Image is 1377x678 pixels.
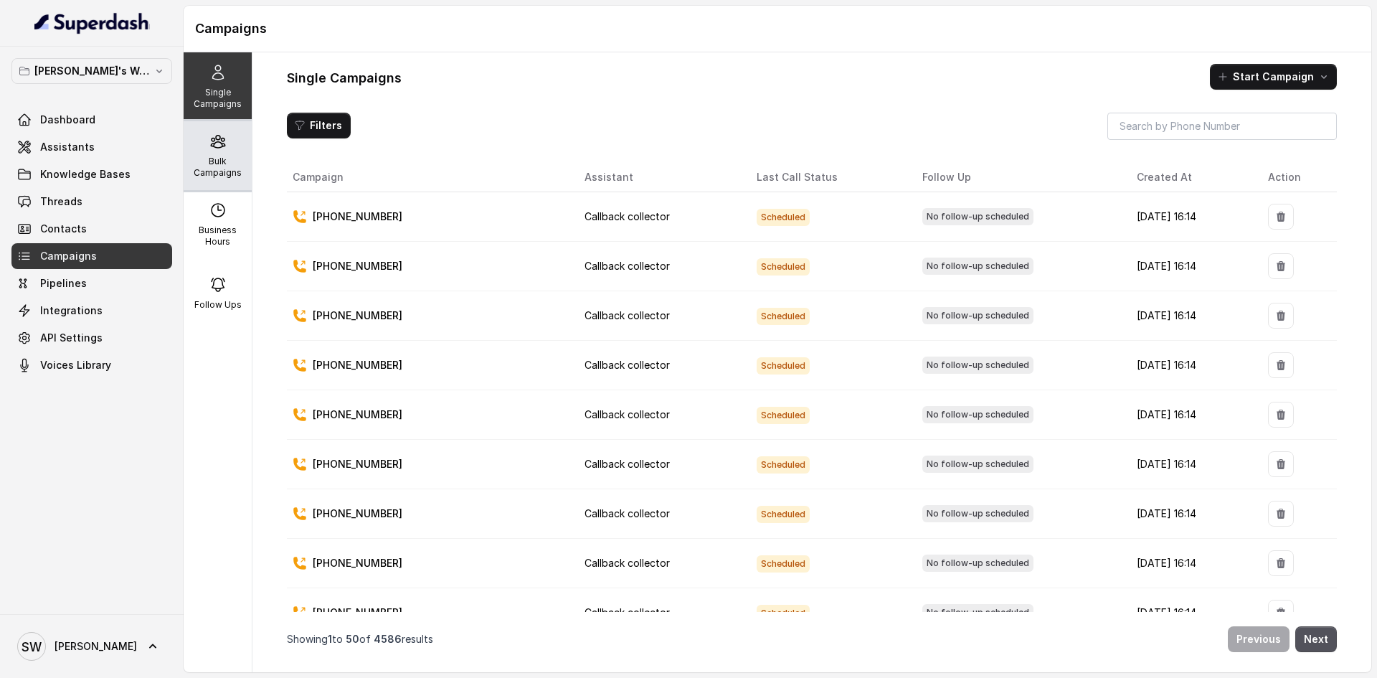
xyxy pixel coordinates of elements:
[287,632,433,646] p: Showing to of results
[40,113,95,127] span: Dashboard
[585,260,670,272] span: Callback collector
[1107,113,1337,140] input: Search by Phone Number
[11,325,172,351] a: API Settings
[11,352,172,378] a: Voices Library
[585,606,670,618] span: Callback collector
[40,249,97,263] span: Campaigns
[922,258,1033,275] span: No follow-up scheduled
[1228,626,1290,652] button: Previous
[1125,489,1257,539] td: [DATE] 16:14
[922,307,1033,324] span: No follow-up scheduled
[585,408,670,420] span: Callback collector
[922,505,1033,522] span: No follow-up scheduled
[374,633,402,645] span: 4586
[585,309,670,321] span: Callback collector
[195,17,1360,40] h1: Campaigns
[922,357,1033,374] span: No follow-up scheduled
[313,209,402,224] p: [PHONE_NUMBER]
[313,457,402,471] p: [PHONE_NUMBER]
[313,358,402,372] p: [PHONE_NUMBER]
[40,167,131,182] span: Knowledge Bases
[313,507,402,521] p: [PHONE_NUMBER]
[757,605,810,622] span: Scheduled
[1125,192,1257,242] td: [DATE] 16:14
[287,67,402,90] h1: Single Campaigns
[313,556,402,570] p: [PHONE_NUMBER]
[1125,390,1257,440] td: [DATE] 16:14
[11,270,172,296] a: Pipelines
[573,163,744,192] th: Assistant
[922,555,1033,572] span: No follow-up scheduled
[922,456,1033,473] span: No follow-up scheduled
[11,107,172,133] a: Dashboard
[287,618,1337,661] nav: Pagination
[1125,242,1257,291] td: [DATE] 16:14
[11,134,172,160] a: Assistants
[1125,440,1257,489] td: [DATE] 16:14
[1125,291,1257,341] td: [DATE] 16:14
[1125,539,1257,588] td: [DATE] 16:14
[757,506,810,523] span: Scheduled
[11,298,172,324] a: Integrations
[40,194,82,209] span: Threads
[40,331,103,345] span: API Settings
[328,633,332,645] span: 1
[745,163,911,192] th: Last Call Status
[40,140,95,154] span: Assistants
[922,208,1033,225] span: No follow-up scheduled
[287,163,573,192] th: Campaign
[757,456,810,474] span: Scheduled
[189,87,246,110] p: Single Campaigns
[757,555,810,573] span: Scheduled
[11,58,172,84] button: [PERSON_NAME]'s Workspace
[55,639,137,654] span: [PERSON_NAME]
[22,639,42,654] text: SW
[585,507,670,519] span: Callback collector
[189,156,246,179] p: Bulk Campaigns
[11,216,172,242] a: Contacts
[40,358,111,372] span: Voices Library
[287,113,351,138] button: Filters
[11,626,172,667] a: [PERSON_NAME]
[1210,64,1337,90] button: Start Campaign
[11,243,172,269] a: Campaigns
[40,222,87,236] span: Contacts
[40,276,87,291] span: Pipelines
[1125,163,1257,192] th: Created At
[757,308,810,325] span: Scheduled
[313,259,402,273] p: [PHONE_NUMBER]
[313,606,402,620] p: [PHONE_NUMBER]
[346,633,359,645] span: 50
[757,258,810,276] span: Scheduled
[922,406,1033,423] span: No follow-up scheduled
[757,209,810,226] span: Scheduled
[585,359,670,371] span: Callback collector
[1257,163,1337,192] th: Action
[313,309,402,323] p: [PHONE_NUMBER]
[11,161,172,187] a: Knowledge Bases
[911,163,1125,192] th: Follow Up
[757,407,810,424] span: Scheduled
[585,210,670,222] span: Callback collector
[922,604,1033,621] span: No follow-up scheduled
[194,299,242,311] p: Follow Ups
[1125,588,1257,638] td: [DATE] 16:14
[757,357,810,375] span: Scheduled
[40,303,103,318] span: Integrations
[585,557,670,569] span: Callback collector
[11,189,172,215] a: Threads
[313,408,402,422] p: [PHONE_NUMBER]
[1125,341,1257,390] td: [DATE] 16:14
[585,458,670,470] span: Callback collector
[34,62,149,80] p: [PERSON_NAME]'s Workspace
[189,225,246,248] p: Business Hours
[34,11,150,34] img: light.svg
[1295,626,1337,652] button: Next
